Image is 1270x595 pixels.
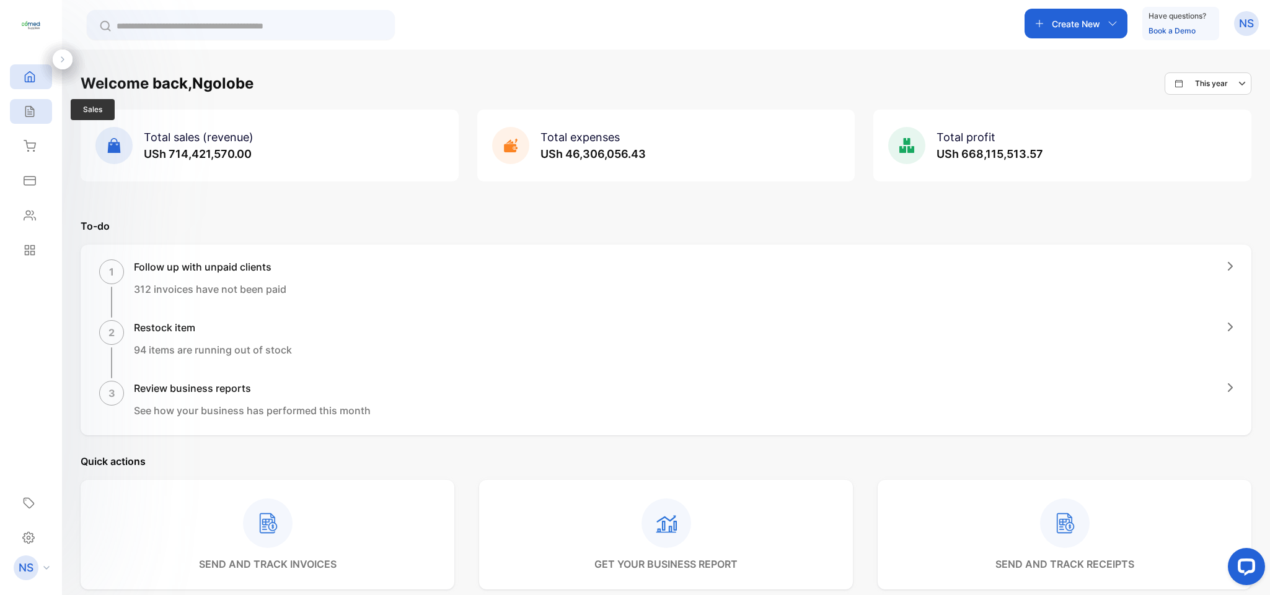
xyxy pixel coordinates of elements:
[134,259,286,274] h1: Follow up with unpaid clients
[144,131,254,144] span: Total sales (revenue)
[594,557,738,571] p: get your business report
[937,131,995,144] span: Total profit
[540,131,620,144] span: Total expenses
[1149,10,1206,22] p: Have questions?
[19,560,33,576] p: NS
[1165,72,1251,95] button: This year
[1234,9,1259,38] button: NS
[937,147,1043,160] span: USh 668,115,513.57
[134,320,292,335] h1: Restock item
[81,454,1251,469] p: Quick actions
[71,99,115,120] span: Sales
[1149,26,1196,35] a: Book a Demo
[108,325,115,340] p: 2
[1025,9,1127,38] button: Create New
[108,386,115,401] p: 3
[134,282,286,297] p: 312 invoices have not been paid
[1195,78,1228,89] p: This year
[134,403,371,418] p: See how your business has performed this month
[22,16,40,35] img: logo
[540,147,646,160] span: USh 46,306,056.43
[109,264,114,279] p: 1
[134,342,292,357] p: 94 items are running out of stock
[144,147,252,160] span: USh 714,421,570.00
[1239,15,1254,32] p: NS
[81,219,1251,233] p: To-do
[1052,17,1100,30] p: Create New
[1218,543,1270,595] iframe: LiveChat chat widget
[199,557,337,571] p: send and track invoices
[134,381,371,396] h1: Review business reports
[995,557,1134,571] p: send and track receipts
[81,72,254,95] h1: Welcome back, Ngolobe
